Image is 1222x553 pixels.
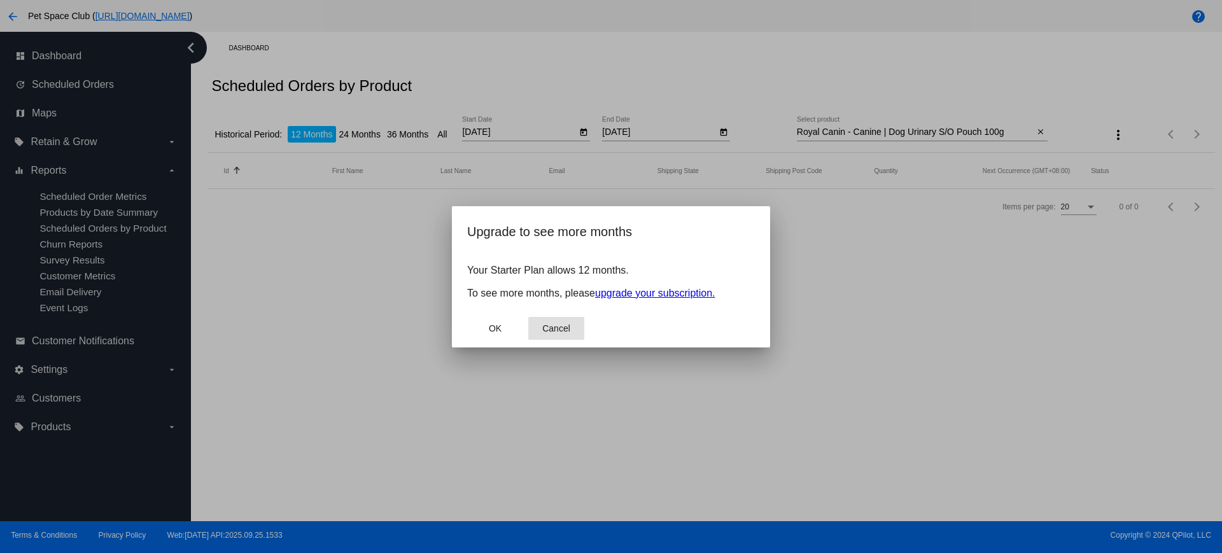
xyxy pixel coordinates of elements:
[528,317,584,340] button: Close dialog
[595,288,715,298] a: upgrade your subscription.
[489,323,502,333] span: OK
[467,221,755,242] h2: Upgrade to see more months
[542,323,570,333] span: Cancel
[467,317,523,340] button: Close dialog
[467,265,755,299] p: Your Starter Plan allows 12 months. To see more months, please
